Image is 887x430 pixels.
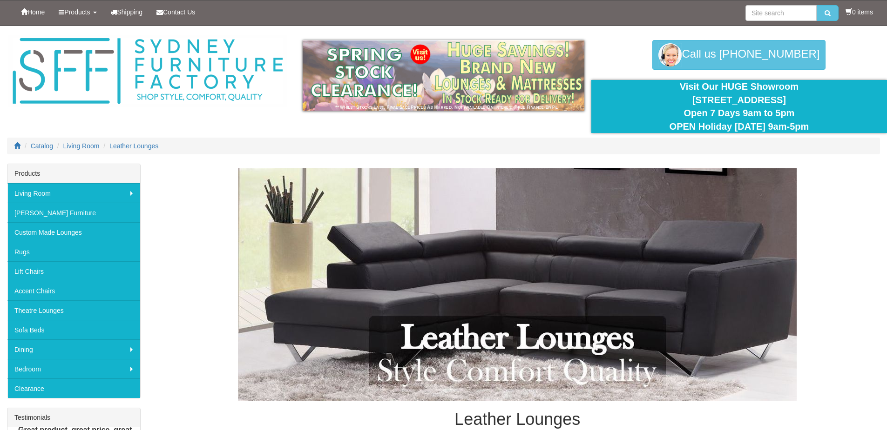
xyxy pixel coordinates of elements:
span: Shipping [117,8,143,16]
a: Shipping [104,0,150,24]
a: Bedroom [7,359,140,378]
div: Testimonials [7,408,140,427]
img: Sydney Furniture Factory [8,35,287,107]
a: Home [14,0,52,24]
a: Living Room [7,183,140,203]
a: Living Room [63,142,100,150]
a: Products [52,0,103,24]
li: 0 items [846,7,873,17]
a: Sofa Beds [7,320,140,339]
h1: Leather Lounges [155,410,880,429]
a: [PERSON_NAME] Furniture [7,203,140,222]
img: Leather Lounges [238,168,797,401]
div: Visit Our HUGE Showroom [STREET_ADDRESS] Open 7 Days 9am to 5pm OPEN Holiday [DATE] 9am-5pm [598,80,880,133]
div: Products [7,164,140,183]
a: Clearance [7,378,140,398]
img: spring-sale.gif [303,40,584,111]
span: Products [64,8,90,16]
a: Lift Chairs [7,261,140,281]
a: Catalog [31,142,53,150]
input: Site search [745,5,817,21]
a: Accent Chairs [7,281,140,300]
span: Contact Us [163,8,195,16]
a: Custom Made Lounges [7,222,140,242]
a: Theatre Lounges [7,300,140,320]
a: Contact Us [149,0,202,24]
span: Home [27,8,45,16]
a: Dining [7,339,140,359]
a: Rugs [7,242,140,261]
a: Leather Lounges [109,142,158,150]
